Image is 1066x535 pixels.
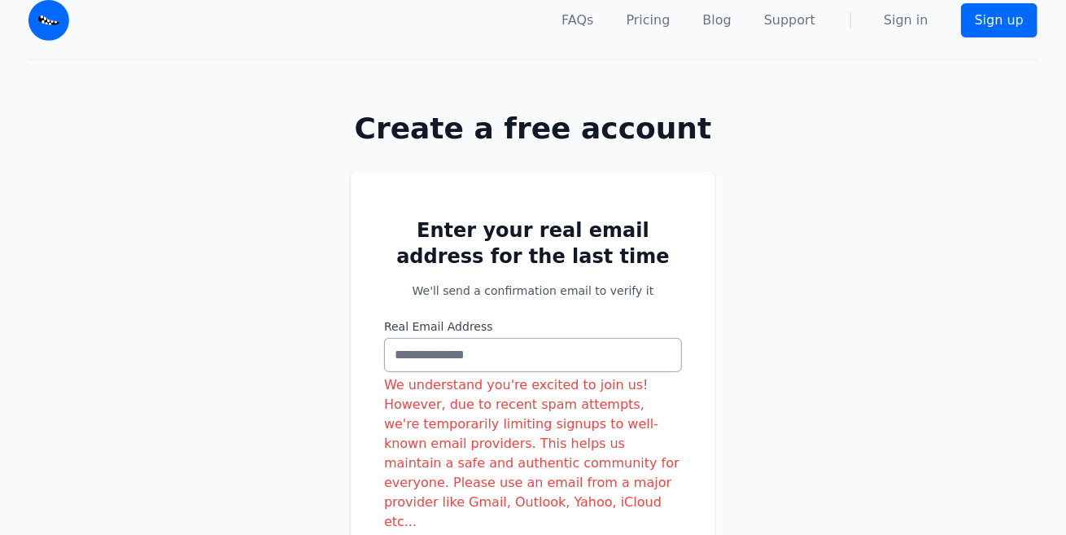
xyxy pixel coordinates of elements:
[384,375,682,532] div: We understand you're excited to join us! However, due to recent spam attempts, we're temporarily ...
[884,11,928,30] a: Sign in
[561,11,593,30] a: FAQs
[384,318,682,335] label: Real Email Address
[299,112,767,145] h1: Create a free account
[703,11,732,30] a: Blog
[384,217,682,270] h2: Enter your real email address for the last time
[384,283,682,299] p: We'll send a confirmation email to verify it
[961,3,1038,37] a: Sign up
[764,11,815,30] a: Support
[627,11,671,30] a: Pricing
